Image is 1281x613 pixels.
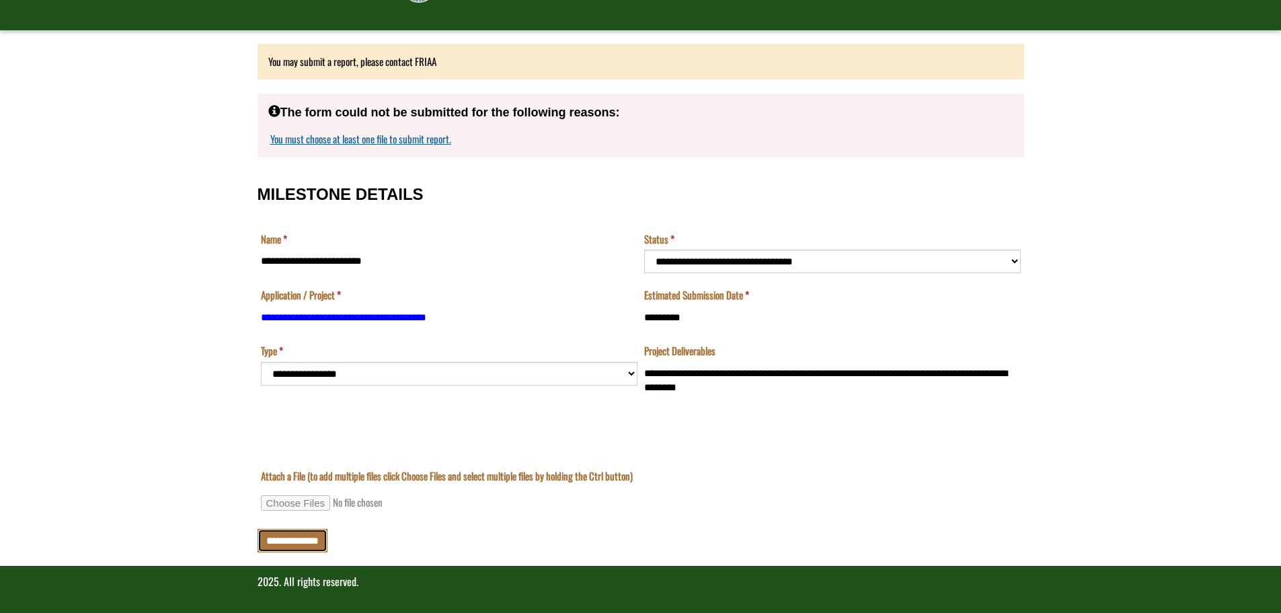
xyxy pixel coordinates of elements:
div: Milestone Details [258,94,1024,552]
label: Project Deliverables [644,344,715,358]
fieldset: MILESTONE DETAILS [258,172,1024,443]
div: You may submit a report, please contact FRIAA [258,44,1024,79]
label: Type [261,344,283,358]
input: Application / Project is a required field. [261,305,637,329]
input: Name [261,250,637,273]
label: Application / Project [261,288,341,302]
label: Estimated Submission Date [644,288,749,302]
label: Name [261,232,287,246]
h2: The form could not be submitted for the following reasons: [268,104,1013,120]
a: You must choose at least one file to submit report. [270,131,451,146]
label: Attach a File (to add multiple files click Choose Files and select multiple files by holding the ... [261,469,633,483]
textarea: Project Deliverables [644,362,1021,428]
span: . All rights reserved. [279,573,358,589]
h3: MILESTONE DETAILS [258,186,1024,203]
input: Attach a File (to add multiple files click Choose Files and select multiple files by holding the ... [261,495,444,511]
p: 2025 [258,574,1024,589]
label: Status [644,232,674,246]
